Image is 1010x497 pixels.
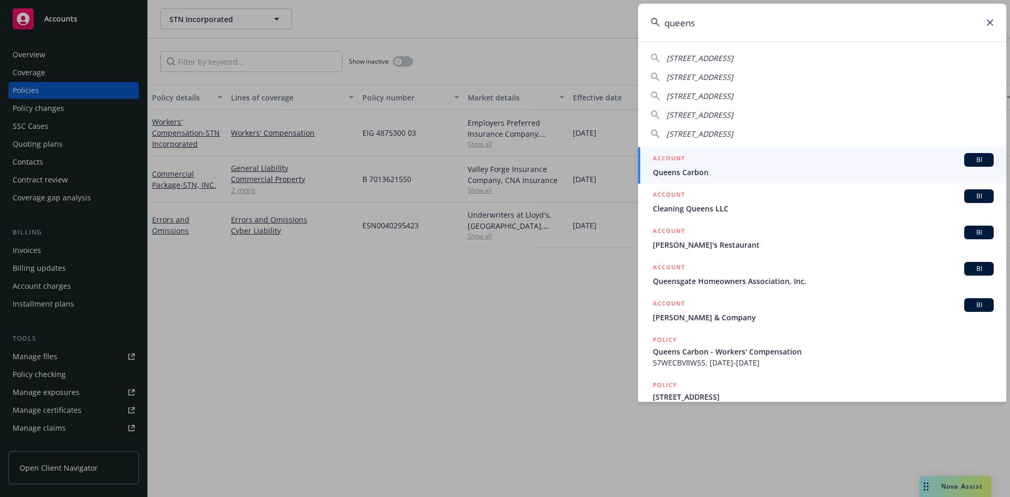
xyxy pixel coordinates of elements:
[653,189,685,202] h5: ACCOUNT
[666,129,733,139] span: [STREET_ADDRESS]
[968,155,989,165] span: BI
[968,228,989,237] span: BI
[653,357,994,368] span: 57WECBV8W55, [DATE]-[DATE]
[638,147,1006,184] a: ACCOUNTBIQueens Carbon
[653,226,685,238] h5: ACCOUNT
[638,4,1006,42] input: Search...
[666,91,733,101] span: [STREET_ADDRESS]
[638,292,1006,329] a: ACCOUNTBI[PERSON_NAME] & Company
[638,220,1006,256] a: ACCOUNTBI[PERSON_NAME]'s Restaurant
[653,262,685,275] h5: ACCOUNT
[968,300,989,310] span: BI
[653,298,685,311] h5: ACCOUNT
[653,239,994,250] span: [PERSON_NAME]'s Restaurant
[638,329,1006,374] a: POLICYQueens Carbon - Workers' Compensation57WECBV8W55, [DATE]-[DATE]
[653,276,994,287] span: Queensgate Homeowners Association, Inc.
[653,153,685,166] h5: ACCOUNT
[653,391,994,402] span: [STREET_ADDRESS]
[653,312,994,323] span: [PERSON_NAME] & Company
[968,264,989,273] span: BI
[968,191,989,201] span: BI
[653,334,677,345] h5: POLICY
[666,53,733,63] span: [STREET_ADDRESS]
[653,203,994,214] span: Cleaning Queens LLC
[638,256,1006,292] a: ACCOUNTBIQueensgate Homeowners Association, Inc.
[638,184,1006,220] a: ACCOUNTBICleaning Queens LLC
[653,167,994,178] span: Queens Carbon
[666,110,733,120] span: [STREET_ADDRESS]
[666,72,733,82] span: [STREET_ADDRESS]
[653,380,677,390] h5: POLICY
[638,374,1006,419] a: POLICY[STREET_ADDRESS]
[653,346,994,357] span: Queens Carbon - Workers' Compensation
